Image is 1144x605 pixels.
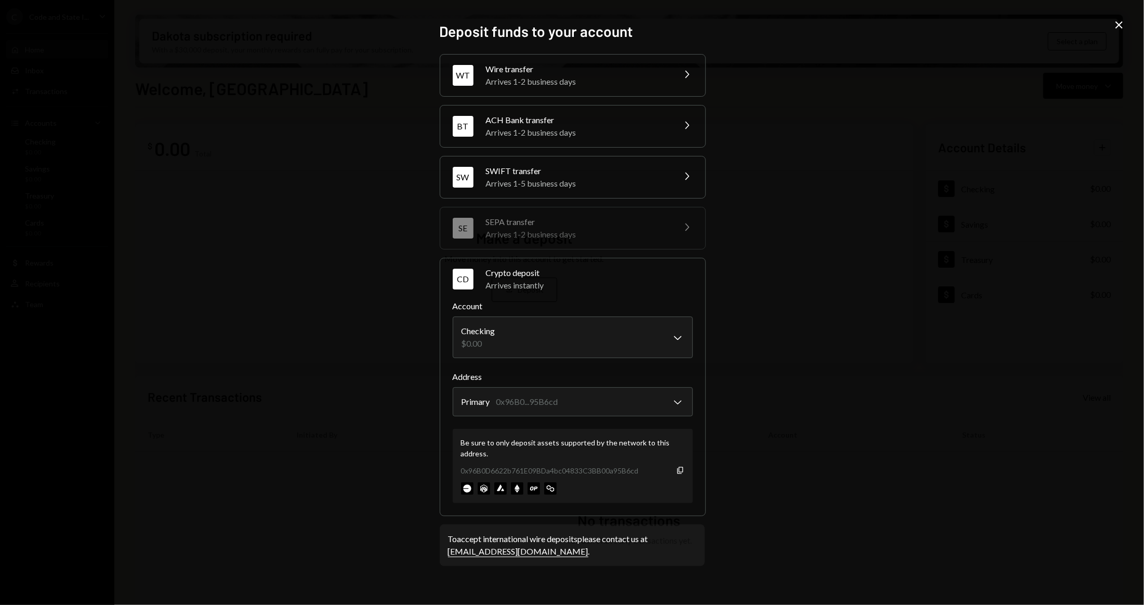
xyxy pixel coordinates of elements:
[453,371,693,383] label: Address
[511,482,523,495] img: ethereum-mainnet
[461,437,685,459] div: Be sure to only deposit assets supported by the network to this address.
[448,546,588,557] a: [EMAIL_ADDRESS][DOMAIN_NAME]
[486,279,693,292] div: Arrives instantly
[486,216,668,228] div: SEPA transfer
[486,126,668,139] div: Arrives 1-2 business days
[453,269,474,290] div: CD
[486,114,668,126] div: ACH Bank transfer
[453,116,474,137] div: BT
[453,387,693,416] button: Address
[453,300,693,503] div: CDCrypto depositArrives instantly
[478,482,490,495] img: arbitrum-mainnet
[453,300,693,312] label: Account
[440,207,705,249] button: SESEPA transferArrives 1-2 business days
[486,228,668,241] div: Arrives 1-2 business days
[496,396,558,408] div: 0x96B0...95B6cd
[544,482,557,495] img: polygon-mainnet
[461,465,639,476] div: 0x96B0D6622b761E09BDa4bc04833C3BB00a95B6cd
[528,482,540,495] img: optimism-mainnet
[448,533,696,558] div: To accept international wire deposits please contact us at .
[440,106,705,147] button: BTACH Bank transferArrives 1-2 business days
[453,218,474,239] div: SE
[440,21,705,42] h2: Deposit funds to your account
[486,177,668,190] div: Arrives 1-5 business days
[486,75,668,88] div: Arrives 1-2 business days
[486,267,693,279] div: Crypto deposit
[440,156,705,198] button: SWSWIFT transferArrives 1-5 business days
[461,482,474,495] img: base-mainnet
[494,482,507,495] img: avalanche-mainnet
[453,317,693,358] button: Account
[486,63,668,75] div: Wire transfer
[440,55,705,96] button: WTWire transferArrives 1-2 business days
[453,65,474,86] div: WT
[453,167,474,188] div: SW
[486,165,668,177] div: SWIFT transfer
[440,258,705,300] button: CDCrypto depositArrives instantly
